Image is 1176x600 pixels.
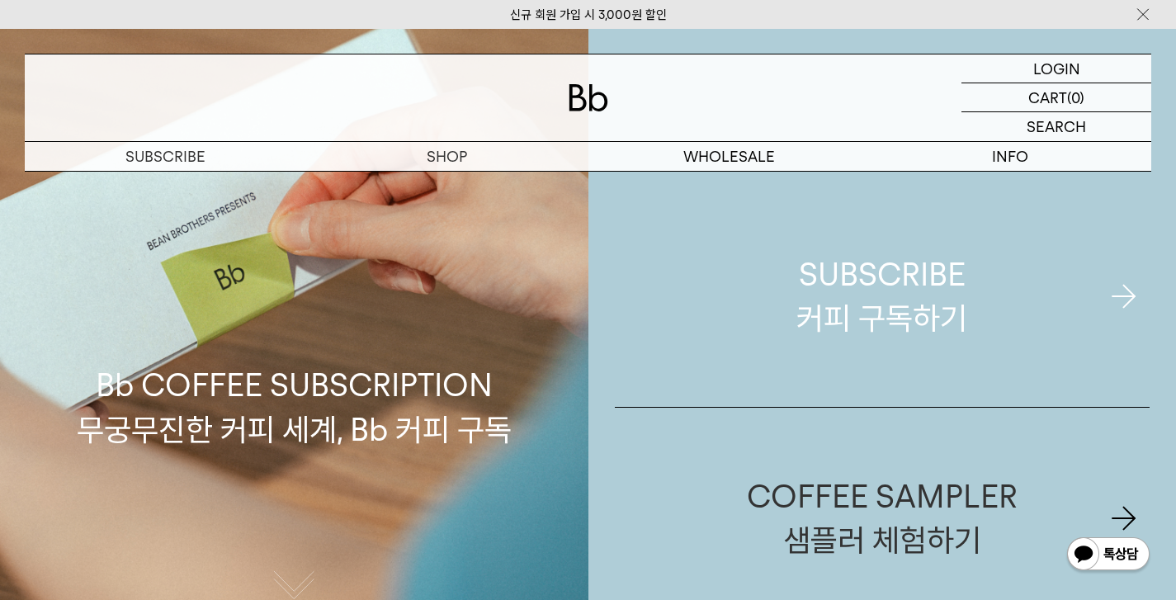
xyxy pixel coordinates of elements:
p: INFO [870,142,1151,171]
img: 로고 [569,84,608,111]
p: SEARCH [1027,112,1086,141]
a: CART (0) [961,83,1151,112]
p: CART [1028,83,1067,111]
p: (0) [1067,83,1084,111]
p: LOGIN [1033,54,1080,83]
a: SHOP [306,142,588,171]
div: COFFEE SAMPLER 샘플러 체험하기 [747,475,1018,562]
a: SUBSCRIBE커피 구독하기 [615,186,1150,407]
a: LOGIN [961,54,1151,83]
a: 신규 회원 가입 시 3,000원 할인 [510,7,667,22]
img: 카카오톡 채널 1:1 채팅 버튼 [1065,536,1151,575]
p: Bb COFFEE SUBSCRIPTION 무궁무진한 커피 세계, Bb 커피 구독 [77,206,512,451]
div: SUBSCRIBE 커피 구독하기 [796,253,967,340]
a: SUBSCRIBE [25,142,306,171]
p: WHOLESALE [588,142,870,171]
